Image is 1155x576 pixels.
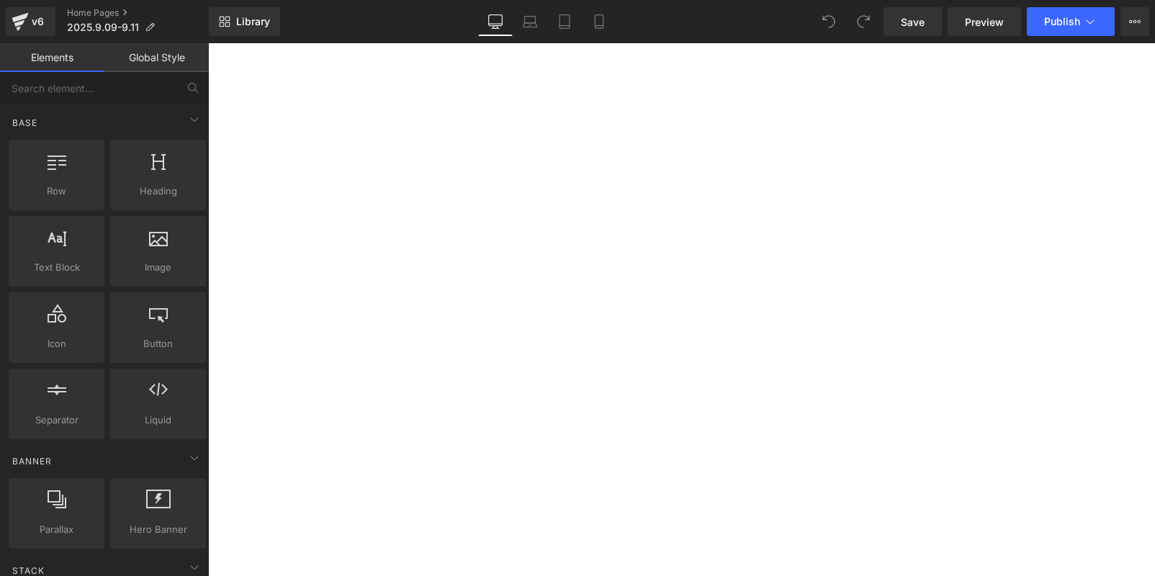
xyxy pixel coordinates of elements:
[114,336,202,351] span: Button
[849,7,878,36] button: Redo
[513,7,547,36] a: Laptop
[13,184,100,199] span: Row
[1120,7,1149,36] button: More
[13,413,100,428] span: Separator
[814,7,843,36] button: Undo
[6,7,55,36] a: v6
[209,7,280,36] a: New Library
[1027,7,1115,36] button: Publish
[13,336,100,351] span: Icon
[1044,16,1080,27] span: Publish
[13,522,100,537] span: Parallax
[104,43,209,72] a: Global Style
[114,522,202,537] span: Hero Banner
[67,7,209,19] a: Home Pages
[114,184,202,199] span: Heading
[478,7,513,36] a: Desktop
[67,22,139,33] span: 2025.9.09-9.11
[236,15,270,28] span: Library
[114,413,202,428] span: Liquid
[114,260,202,275] span: Image
[13,260,100,275] span: Text Block
[948,7,1021,36] a: Preview
[901,14,925,30] span: Save
[965,14,1004,30] span: Preview
[547,7,582,36] a: Tablet
[11,454,53,468] span: Banner
[29,12,47,31] div: v6
[582,7,616,36] a: Mobile
[11,116,39,130] span: Base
